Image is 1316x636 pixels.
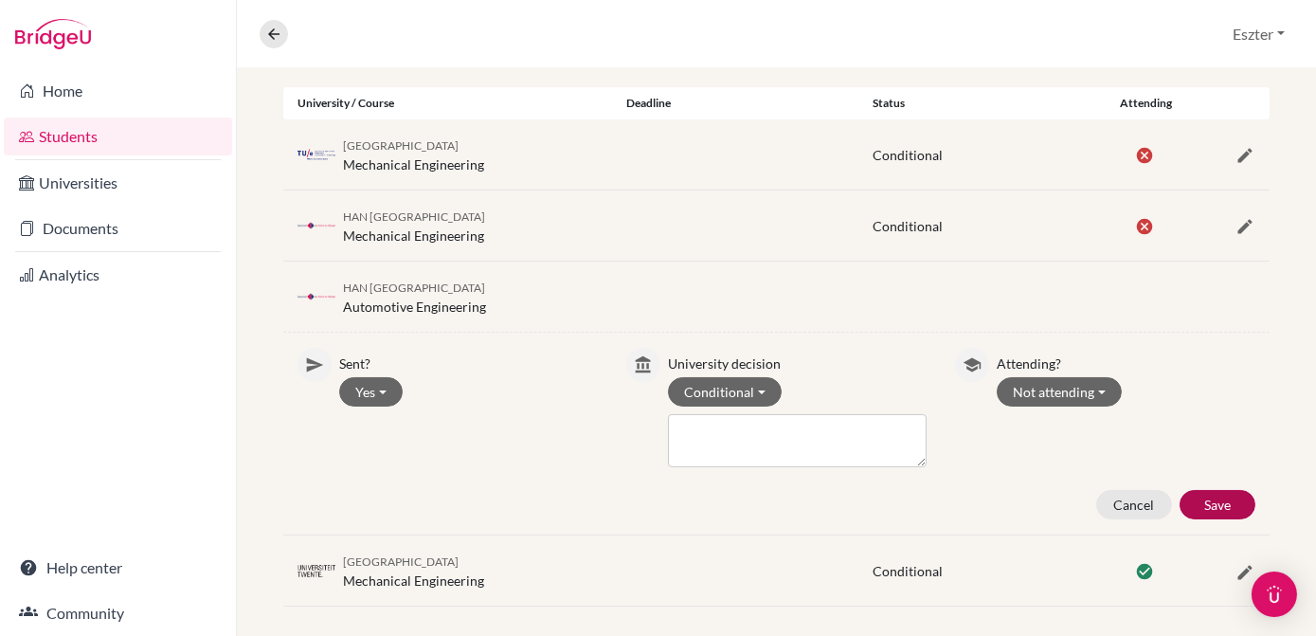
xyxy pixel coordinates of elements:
[15,19,91,49] img: Bridge-U
[297,564,335,578] img: nl_twe_glqqiriu.png
[873,147,943,163] span: Conditional
[668,348,927,373] p: University decision
[873,563,943,579] span: Conditional
[339,348,598,373] p: Sent?
[343,138,459,153] span: [GEOGRAPHIC_DATA]
[343,209,485,224] span: HAN [GEOGRAPHIC_DATA]
[4,256,232,294] a: Analytics
[297,219,335,233] img: nl_han_lxllnx6d.png
[858,95,1105,112] div: Status
[339,377,403,407] button: Yes
[343,206,485,245] div: Mechanical Engineering
[343,281,485,295] span: HAN [GEOGRAPHIC_DATA]
[1180,490,1255,519] button: Save
[4,164,232,202] a: Universities
[1252,572,1297,617] div: Open Intercom Messenger
[1096,490,1172,519] button: Cancel
[343,277,486,317] div: Automotive Engineering
[343,551,484,591] div: Mechanical Engineering
[297,290,335,304] img: nl_han_lxllnx6d.png
[4,72,232,110] a: Home
[343,135,484,174] div: Mechanical Engineering
[612,95,858,112] div: Deadline
[4,549,232,587] a: Help center
[4,209,232,247] a: Documents
[4,118,232,155] a: Students
[997,377,1122,407] button: Not attending
[4,594,232,632] a: Community
[997,348,1255,373] p: Attending?
[1224,16,1293,52] button: Eszter
[343,554,459,569] span: [GEOGRAPHIC_DATA]
[873,218,943,234] span: Conditional
[668,377,782,407] button: Conditional
[297,148,335,162] img: nl_tue_z0253icl.png
[1106,95,1188,112] div: Attending
[283,95,612,112] div: University / Course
